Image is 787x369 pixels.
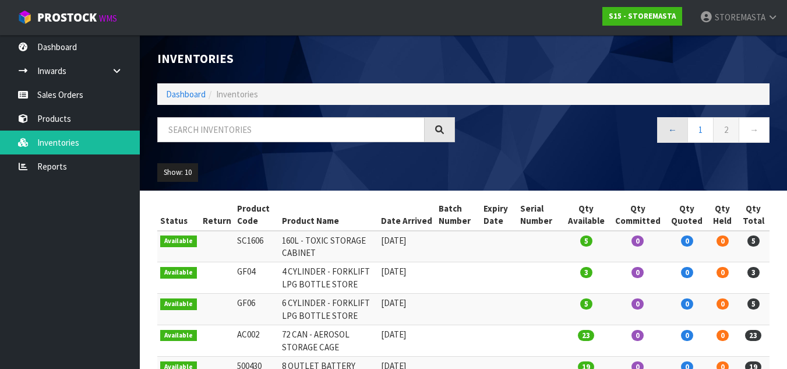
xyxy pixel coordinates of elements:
span: 0 [631,298,644,310]
th: Product Name [279,199,378,231]
td: 4 CYLINDER - FORKLIFT LPG BOTTLE STORE [279,262,378,294]
span: 0 [631,267,644,278]
th: Qty Held [708,199,737,231]
span: Available [160,267,197,279]
strong: S15 - STOREMASTA [609,11,676,21]
th: Expiry Date [481,199,517,231]
span: Available [160,236,197,247]
span: 0 [681,298,693,310]
td: [DATE] [378,325,436,357]
h1: Inventories [157,52,455,66]
td: [DATE] [378,231,436,262]
th: Serial Number [517,199,562,231]
td: AC002 [234,325,279,357]
span: 23 [578,330,594,341]
th: Qty Available [562,199,609,231]
td: 6 CYLINDER - FORKLIFT LPG BOTTLE STORE [279,294,378,325]
span: Available [160,330,197,342]
span: 0 [717,330,729,341]
span: 0 [681,236,693,247]
span: 0 [631,330,644,341]
th: Return [200,199,234,231]
span: 3 [580,267,592,278]
td: 72 CAN - AEROSOL STORAGE CAGE [279,325,378,357]
a: 2 [713,117,739,142]
td: GF04 [234,262,279,294]
input: Search inventories [157,117,425,142]
a: → [739,117,770,142]
span: 0 [631,236,644,247]
a: Dashboard [166,89,206,100]
span: 3 [747,267,760,278]
td: [DATE] [378,294,436,325]
td: SC1606 [234,231,279,262]
span: 5 [580,236,592,247]
span: Inventories [216,89,258,100]
span: 23 [745,330,761,341]
span: 0 [681,267,693,278]
span: 5 [747,298,760,310]
td: [DATE] [378,262,436,294]
td: 160L - TOXIC STORAGE CABINET [279,231,378,262]
a: 1 [687,117,714,142]
th: Product Code [234,199,279,231]
span: 0 [717,267,729,278]
span: ProStock [37,10,97,25]
span: 5 [747,236,760,247]
nav: Page navigation [472,117,770,146]
th: Batch Number [436,199,481,231]
span: 0 [681,330,693,341]
span: STOREMASTA [715,12,765,23]
span: Available [160,298,197,310]
span: 0 [717,236,729,247]
th: Qty Committed [610,199,666,231]
span: 5 [580,298,592,310]
a: ← [657,117,688,142]
th: Status [157,199,200,231]
span: 0 [717,298,729,310]
th: Qty Quoted [666,199,708,231]
button: Show: 10 [157,163,198,182]
small: WMS [99,13,117,24]
th: Date Arrived [378,199,436,231]
th: Qty Total [737,199,770,231]
img: cube-alt.png [17,10,32,24]
td: GF06 [234,294,279,325]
